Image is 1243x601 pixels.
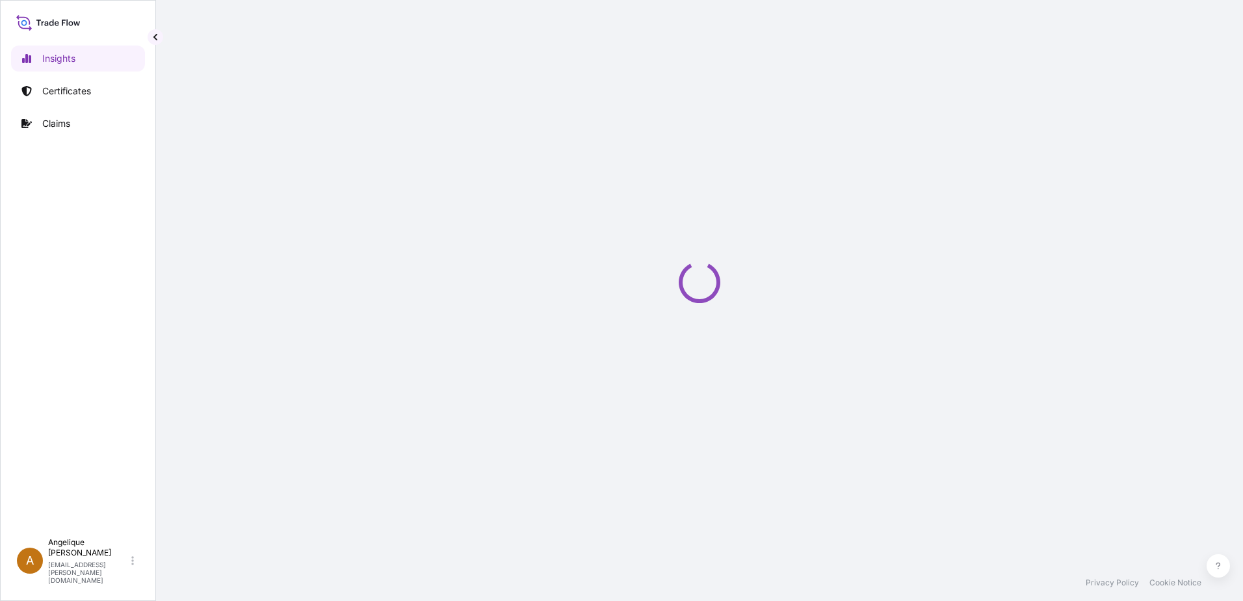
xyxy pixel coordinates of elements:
[1086,578,1139,588] a: Privacy Policy
[48,537,129,558] p: Angelique [PERSON_NAME]
[48,561,129,584] p: [EMAIL_ADDRESS][PERSON_NAME][DOMAIN_NAME]
[11,46,145,72] a: Insights
[1149,578,1201,588] a: Cookie Notice
[11,111,145,137] a: Claims
[11,78,145,104] a: Certificates
[42,117,70,130] p: Claims
[42,52,75,65] p: Insights
[26,554,34,567] span: A
[42,85,91,98] p: Certificates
